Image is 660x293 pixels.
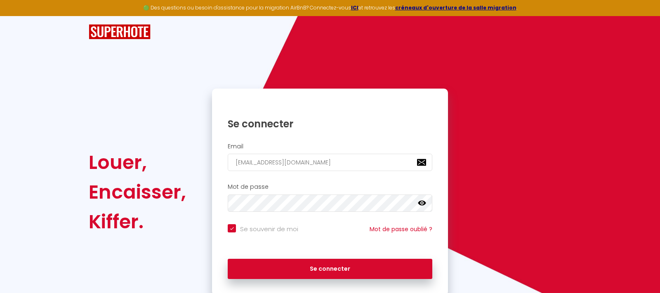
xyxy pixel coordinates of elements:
[370,225,432,233] a: Mot de passe oublié ?
[89,148,186,177] div: Louer,
[89,24,151,40] img: SuperHote logo
[89,177,186,207] div: Encaisser,
[228,143,432,150] h2: Email
[228,259,432,279] button: Se connecter
[228,154,432,171] input: Ton Email
[89,207,186,237] div: Kiffer.
[351,4,358,11] a: ICI
[395,4,516,11] a: créneaux d'ouverture de la salle migration
[228,183,432,190] h2: Mot de passe
[228,117,432,130] h1: Se connecter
